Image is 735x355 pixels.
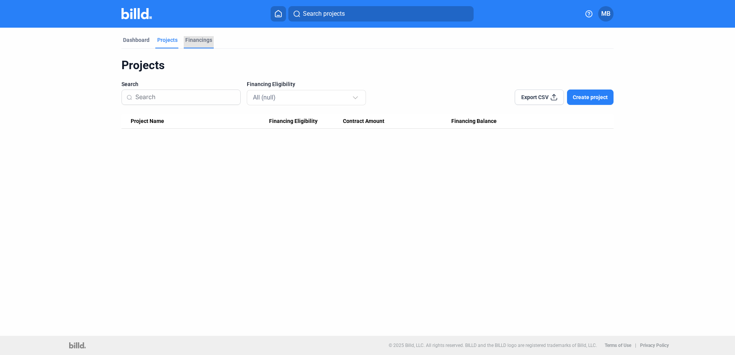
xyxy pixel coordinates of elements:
[343,118,451,125] div: Contract Amount
[123,36,150,44] div: Dashboard
[253,94,276,101] mat-select-trigger: All (null)
[121,8,152,19] img: Billd Company Logo
[269,118,343,125] div: Financing Eligibility
[573,93,608,101] span: Create project
[69,342,86,348] img: logo
[131,118,269,125] div: Project Name
[247,80,295,88] span: Financing Eligibility
[135,89,236,105] input: Search
[635,343,636,348] p: |
[567,90,614,105] button: Create project
[451,118,497,125] span: Financing Balance
[157,36,178,44] div: Projects
[185,36,212,44] div: Financings
[389,343,597,348] p: © 2025 Billd, LLC. All rights reserved. BILLD and the BILLD logo are registered trademarks of Bil...
[121,58,614,73] div: Projects
[601,9,610,18] span: MB
[269,118,318,125] span: Financing Eligibility
[640,343,669,348] b: Privacy Policy
[521,93,549,101] span: Export CSV
[303,9,345,18] span: Search projects
[121,80,138,88] span: Search
[451,118,560,125] div: Financing Balance
[605,343,631,348] b: Terms of Use
[343,118,384,125] span: Contract Amount
[598,6,614,22] button: MB
[288,6,474,22] button: Search projects
[131,118,164,125] span: Project Name
[515,90,564,105] button: Export CSV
